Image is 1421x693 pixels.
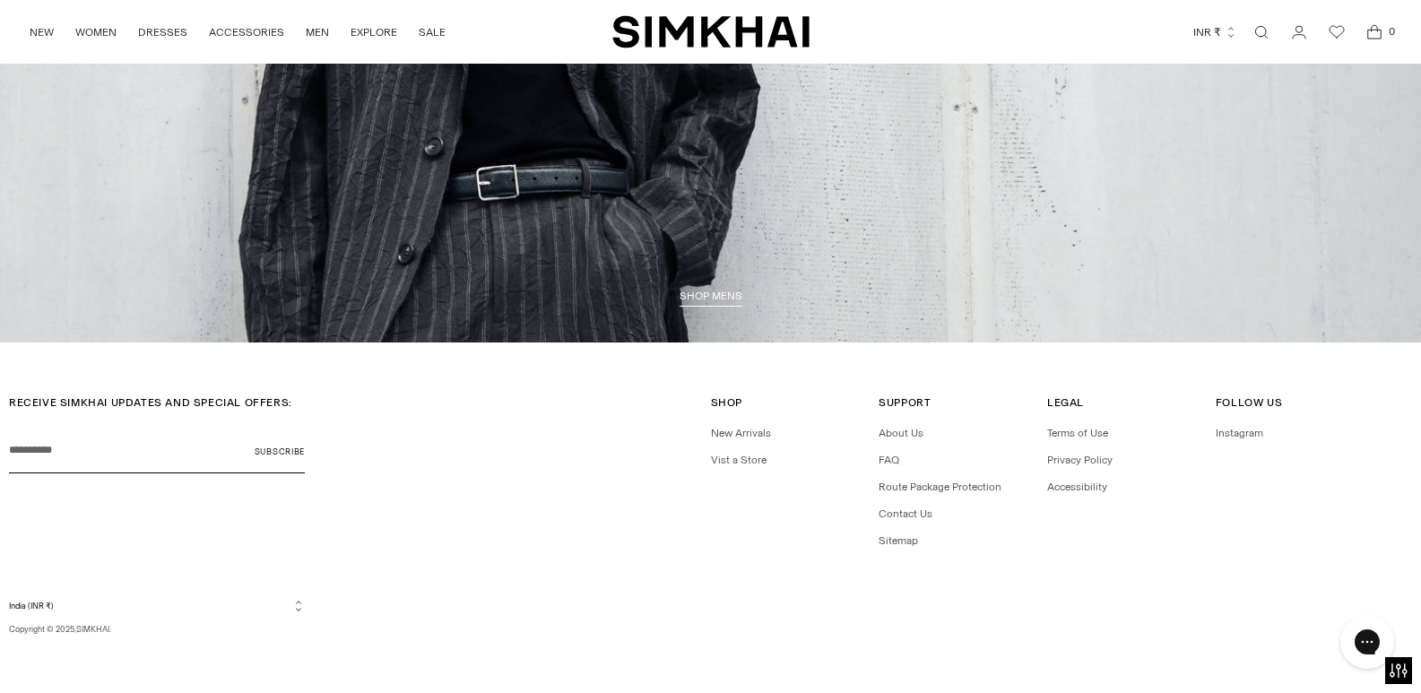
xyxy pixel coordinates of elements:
[879,534,918,547] a: Sitemap
[75,13,117,52] a: WOMEN
[680,290,742,302] span: shop mens
[30,13,54,52] a: NEW
[76,624,109,634] a: SIMKHAI
[306,13,329,52] a: MEN
[1047,396,1084,409] span: Legal
[711,427,771,439] a: New Arrivals
[1356,14,1392,50] a: Open cart modal
[711,454,767,466] a: Vist a Store
[680,290,742,308] a: shop mens
[9,396,292,409] span: RECEIVE SIMKHAI UPDATES AND SPECIAL OFFERS:
[9,623,305,636] p: Copyright © 2025, .
[1243,14,1279,50] a: Open search modal
[1383,23,1399,39] span: 0
[1047,454,1113,466] a: Privacy Policy
[879,427,923,439] a: About Us
[879,454,899,466] a: FAQ
[9,599,305,612] button: India (INR ₹)
[879,396,931,409] span: Support
[419,13,446,52] a: SALE
[711,396,742,409] span: Shop
[879,481,1001,493] a: Route Package Protection
[1319,14,1355,50] a: Wishlist
[879,507,932,520] a: Contact Us
[209,13,284,52] a: ACCESSORIES
[1193,13,1237,52] button: INR ₹
[1216,396,1282,409] span: Follow Us
[1047,427,1108,439] a: Terms of Use
[1281,14,1317,50] a: Go to the account page
[612,14,810,49] a: SIMKHAI
[255,429,305,473] button: Subscribe
[1047,481,1107,493] a: Accessibility
[351,13,397,52] a: EXPLORE
[1216,427,1263,439] a: Instagram
[1331,609,1403,675] iframe: Gorgias live chat messenger
[138,13,187,52] a: DRESSES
